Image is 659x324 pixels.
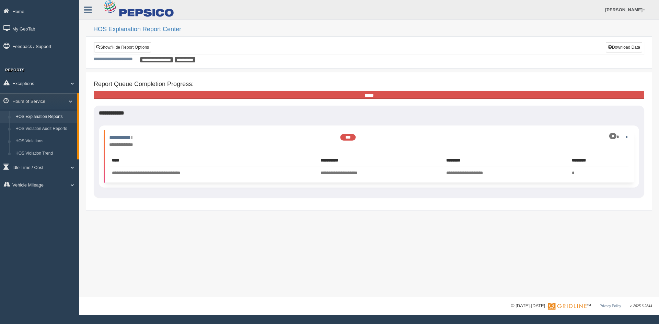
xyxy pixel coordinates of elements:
[94,81,644,88] h4: Report Queue Completion Progress:
[94,42,151,52] a: Show/Hide Report Options
[511,302,652,310] div: © [DATE]-[DATE] - ™
[104,130,634,183] li: Expand
[548,303,587,310] img: Gridline
[12,135,77,147] a: HOS Violations
[12,111,77,123] a: HOS Explanation Reports
[630,304,652,308] span: v. 2025.6.2844
[93,26,652,33] h2: HOS Explanation Report Center
[606,42,642,52] button: Download Data
[12,123,77,135] a: HOS Violation Audit Reports
[600,304,621,308] a: Privacy Policy
[12,147,77,160] a: HOS Violation Trend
